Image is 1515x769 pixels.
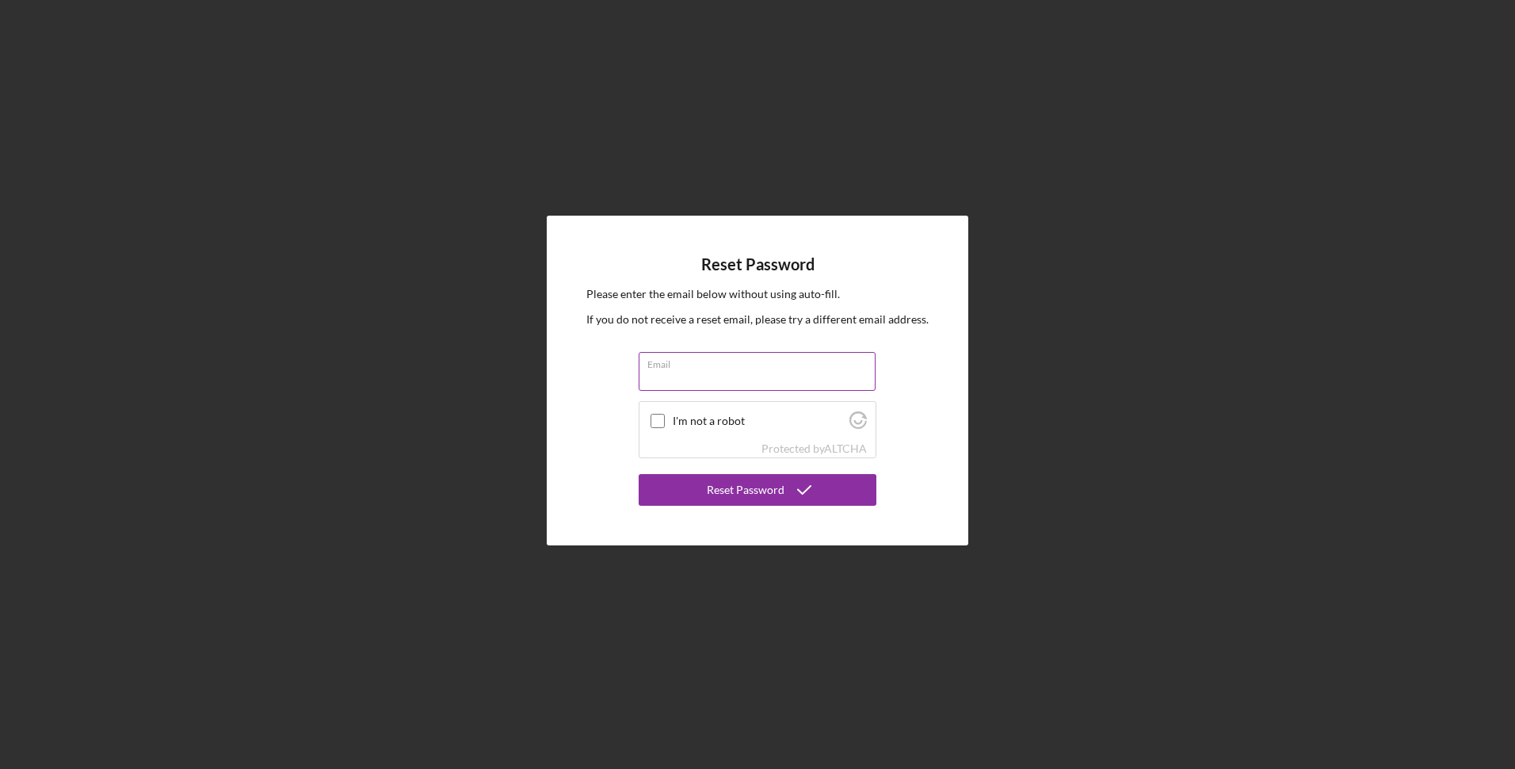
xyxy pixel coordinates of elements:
[707,474,784,506] div: Reset Password
[761,442,867,455] div: Protected by
[586,311,929,328] p: If you do not receive a reset email, please try a different email address.
[701,255,815,274] h4: Reset Password
[639,474,876,506] button: Reset Password
[824,442,867,455] a: Visit Altcha.org
[586,285,929,303] p: Please enter the email below without using auto-fill.
[849,418,867,431] a: Visit Altcha.org
[647,353,876,370] label: Email
[673,415,845,427] label: I'm not a robot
